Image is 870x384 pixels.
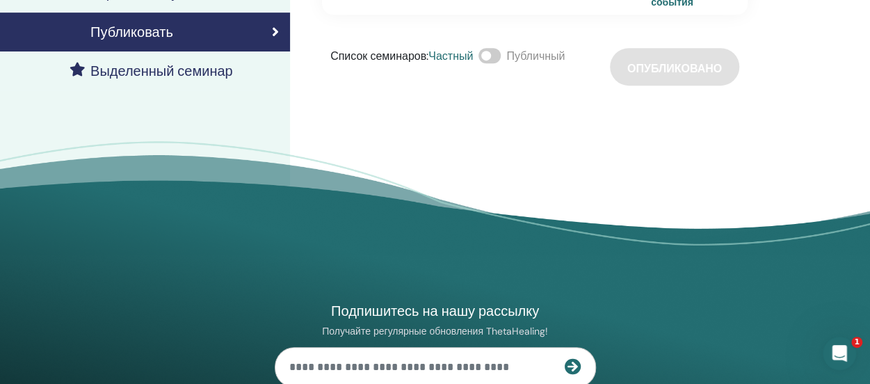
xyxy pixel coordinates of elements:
[90,23,173,41] font: Публиковать
[331,302,539,320] font: Подпишитесь на нашу рассылку
[854,337,860,346] font: 1
[426,49,428,63] font: :
[330,49,426,63] font: Список семинаров
[90,62,233,80] font: Выделенный семинар
[428,49,473,63] font: Частный
[506,49,565,63] font: Публичный
[823,337,856,370] iframe: Интерком-чат в режиме реального времени
[322,325,548,337] font: Получайте регулярные обновления ThetaHealing!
